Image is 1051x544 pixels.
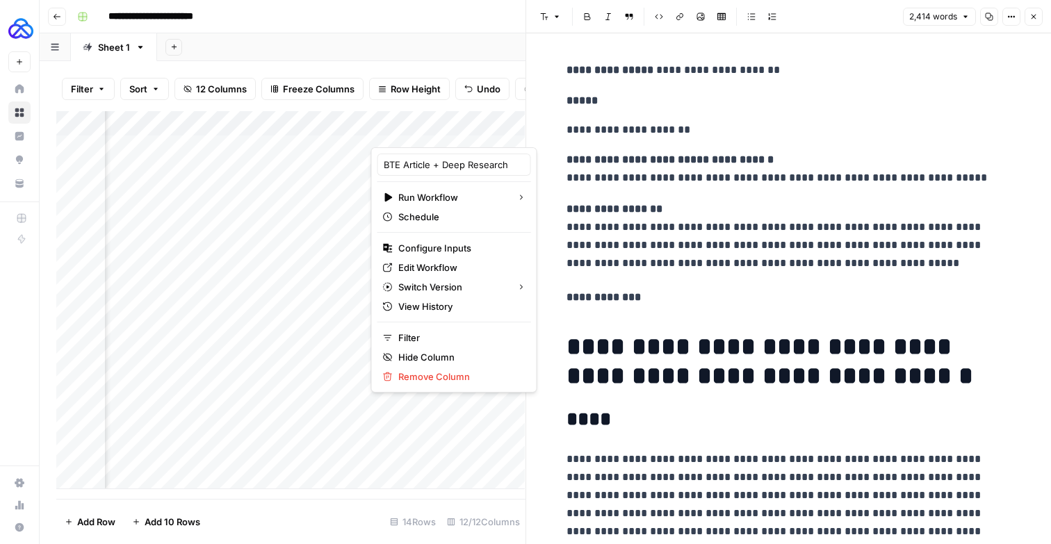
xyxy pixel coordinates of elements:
a: Settings [8,472,31,494]
a: Home [8,78,31,100]
span: Filter [71,82,93,96]
span: Sort [129,82,147,96]
button: Row Height [369,78,450,100]
span: Freeze Columns [283,82,355,96]
a: Insights [8,125,31,147]
span: Hide Column [398,350,520,364]
a: Opportunities [8,149,31,171]
span: Schedule [398,210,520,224]
div: 14 Rows [384,511,441,533]
img: AUQ Logo [8,16,33,41]
span: View History [398,299,520,313]
span: Remove Column [398,370,520,384]
button: 12 Columns [174,78,256,100]
span: Add 10 Rows [145,515,200,529]
button: Help + Support [8,516,31,538]
span: 12 Columns [196,82,247,96]
a: Browse [8,101,31,124]
span: Configure Inputs [398,241,520,255]
button: 2,414 words [903,8,976,26]
span: Row Height [391,82,441,96]
button: Add 10 Rows [124,511,209,533]
a: Usage [8,494,31,516]
span: Edit Workflow [398,261,520,274]
div: Sheet 1 [98,40,130,54]
button: Sort [120,78,169,100]
button: Undo [455,78,510,100]
span: Switch Version [398,280,506,294]
span: Run Workflow [398,190,506,204]
button: Workspace: AUQ [8,11,31,46]
span: 2,414 words [909,10,957,23]
a: Your Data [8,172,31,195]
button: Filter [62,78,115,100]
div: 12/12 Columns [441,511,525,533]
button: Freeze Columns [261,78,364,100]
button: Add Row [56,511,124,533]
span: Undo [477,82,500,96]
a: Sheet 1 [71,33,157,61]
span: Filter [398,331,520,345]
span: Add Row [77,515,115,529]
